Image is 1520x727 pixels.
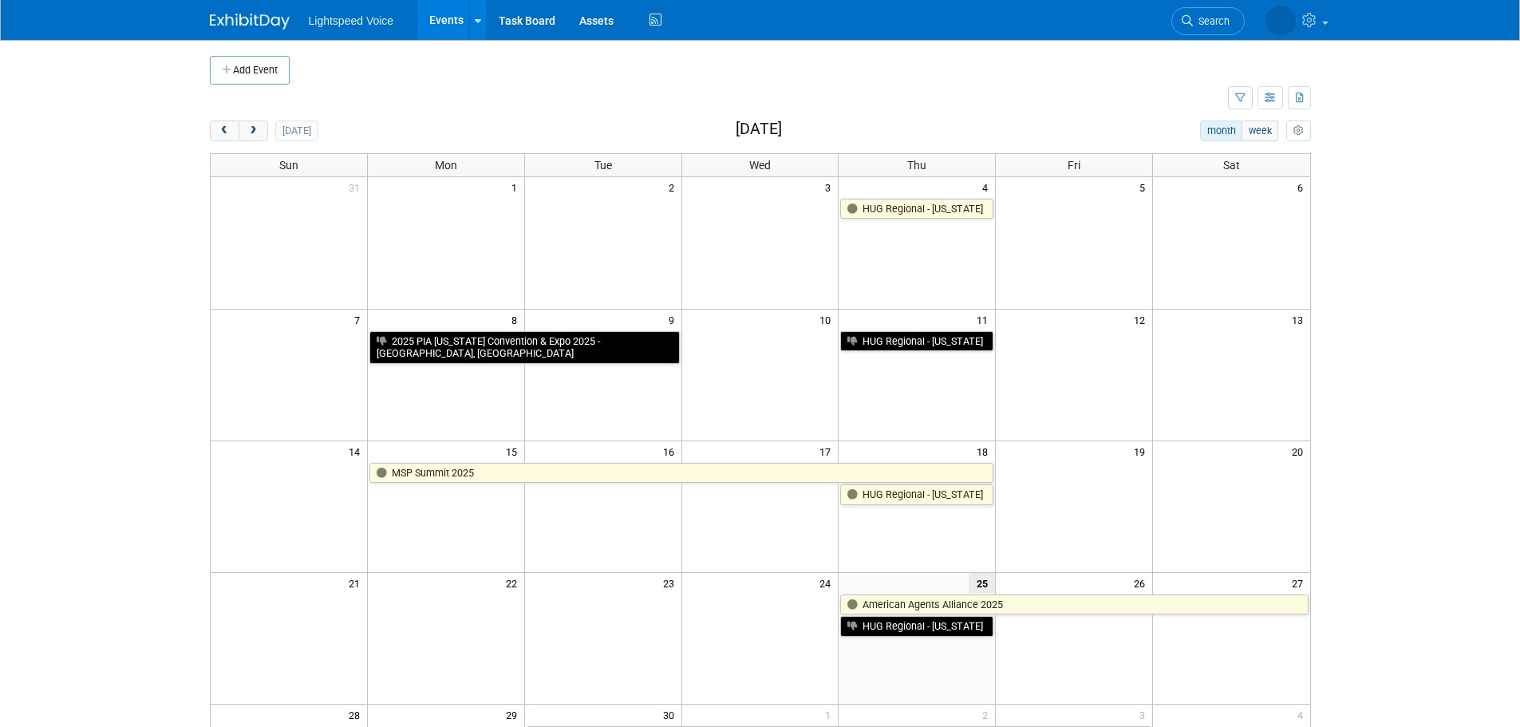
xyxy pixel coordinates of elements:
[435,159,457,172] span: Mon
[749,159,771,172] span: Wed
[840,616,993,637] a: HUG Regional - [US_STATE]
[347,177,367,197] span: 31
[661,573,681,593] span: 23
[1171,7,1245,35] a: Search
[1138,705,1152,725] span: 3
[369,331,680,364] a: 2025 PIA [US_STATE] Convention & Expo 2025 - [GEOGRAPHIC_DATA], [GEOGRAPHIC_DATA]
[347,573,367,593] span: 21
[840,199,993,219] a: HUG Regional - [US_STATE]
[661,441,681,461] span: 16
[504,441,524,461] span: 15
[818,573,838,593] span: 24
[510,177,524,197] span: 1
[594,159,612,172] span: Tue
[1223,159,1240,172] span: Sat
[279,159,298,172] span: Sun
[840,595,1308,615] a: American Agents Alliance 2025
[1290,310,1310,330] span: 13
[823,705,838,725] span: 1
[1293,126,1304,136] i: Personalize Calendar
[1132,310,1152,330] span: 12
[840,484,993,505] a: HUG Regional - [US_STATE]
[975,441,995,461] span: 18
[504,705,524,725] span: 29
[1290,573,1310,593] span: 27
[736,121,782,138] h2: [DATE]
[1265,6,1296,36] img: Alexis Snowbarger
[969,573,995,593] span: 25
[981,705,995,725] span: 2
[667,177,681,197] span: 2
[975,310,995,330] span: 11
[907,159,926,172] span: Thu
[981,177,995,197] span: 4
[347,441,367,461] span: 14
[309,14,394,27] span: Lightspeed Voice
[1242,121,1278,141] button: week
[661,705,681,725] span: 30
[1290,441,1310,461] span: 20
[369,463,993,484] a: MSP Summit 2025
[1286,121,1310,141] button: myCustomButton
[1132,441,1152,461] span: 19
[510,310,524,330] span: 8
[504,573,524,593] span: 22
[1132,573,1152,593] span: 26
[667,310,681,330] span: 9
[1193,15,1230,27] span: Search
[823,177,838,197] span: 3
[210,56,290,85] button: Add Event
[1138,177,1152,197] span: 5
[840,331,993,352] a: HUG Regional - [US_STATE]
[1296,705,1310,725] span: 4
[353,310,367,330] span: 7
[1068,159,1080,172] span: Fri
[818,441,838,461] span: 17
[239,121,268,141] button: next
[1296,177,1310,197] span: 6
[210,121,239,141] button: prev
[818,310,838,330] span: 10
[1200,121,1242,141] button: month
[210,14,290,30] img: ExhibitDay
[275,121,318,141] button: [DATE]
[347,705,367,725] span: 28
